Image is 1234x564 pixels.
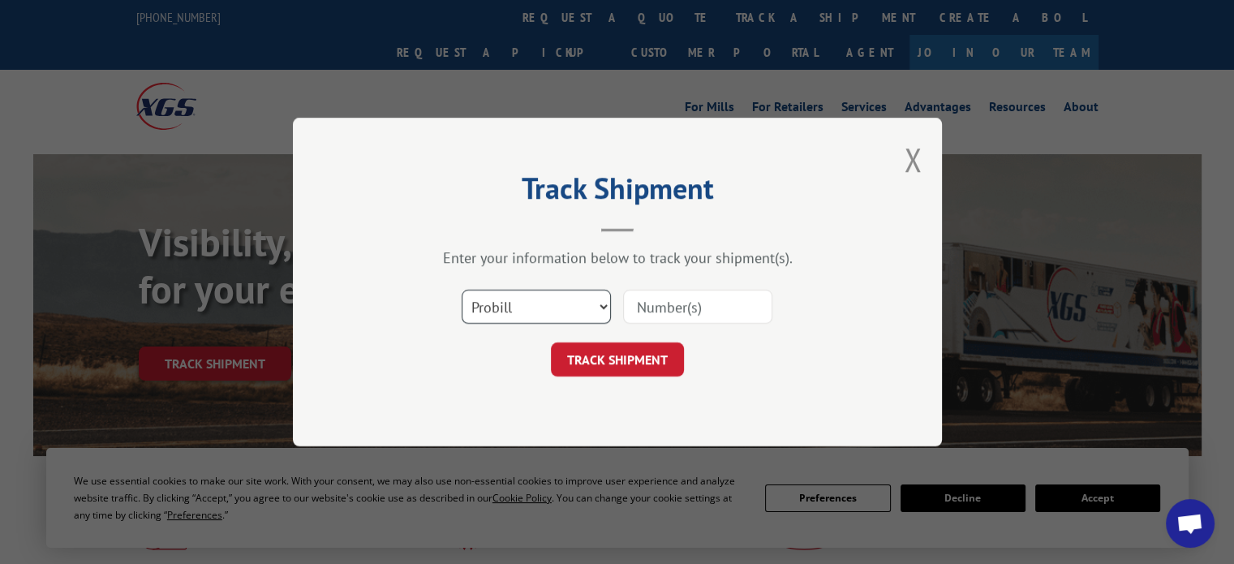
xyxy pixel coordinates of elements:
[374,248,861,267] div: Enter your information below to track your shipment(s).
[623,290,772,324] input: Number(s)
[551,342,684,377] button: TRACK SHIPMENT
[904,138,922,181] button: Close modal
[1166,499,1215,548] div: Open chat
[374,177,861,208] h2: Track Shipment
